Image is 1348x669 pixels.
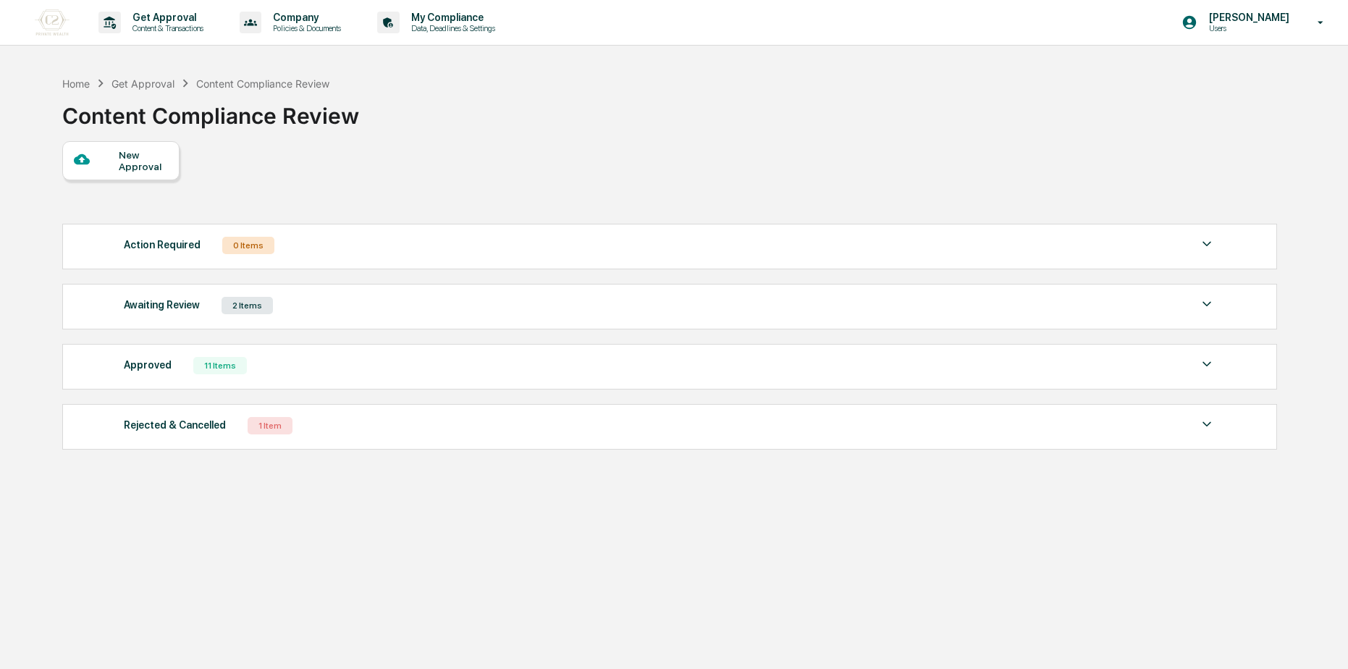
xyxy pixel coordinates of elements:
[121,12,211,23] p: Get Approval
[62,91,359,129] div: Content Compliance Review
[111,77,174,90] div: Get Approval
[400,12,502,23] p: My Compliance
[1198,355,1216,373] img: caret
[121,23,211,33] p: Content & Transactions
[196,77,329,90] div: Content Compliance Review
[222,237,274,254] div: 0 Items
[124,355,172,374] div: Approved
[1198,416,1216,433] img: caret
[124,416,226,434] div: Rejected & Cancelled
[248,417,292,434] div: 1 Item
[400,23,502,33] p: Data, Deadlines & Settings
[124,235,201,254] div: Action Required
[62,77,90,90] div: Home
[193,357,247,374] div: 11 Items
[124,295,200,314] div: Awaiting Review
[222,297,273,314] div: 2 Items
[1302,621,1341,660] iframe: Open customer support
[119,149,167,172] div: New Approval
[1197,12,1297,23] p: [PERSON_NAME]
[1197,23,1297,33] p: Users
[1198,235,1216,253] img: caret
[35,9,69,35] img: logo
[261,23,348,33] p: Policies & Documents
[1198,295,1216,313] img: caret
[261,12,348,23] p: Company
